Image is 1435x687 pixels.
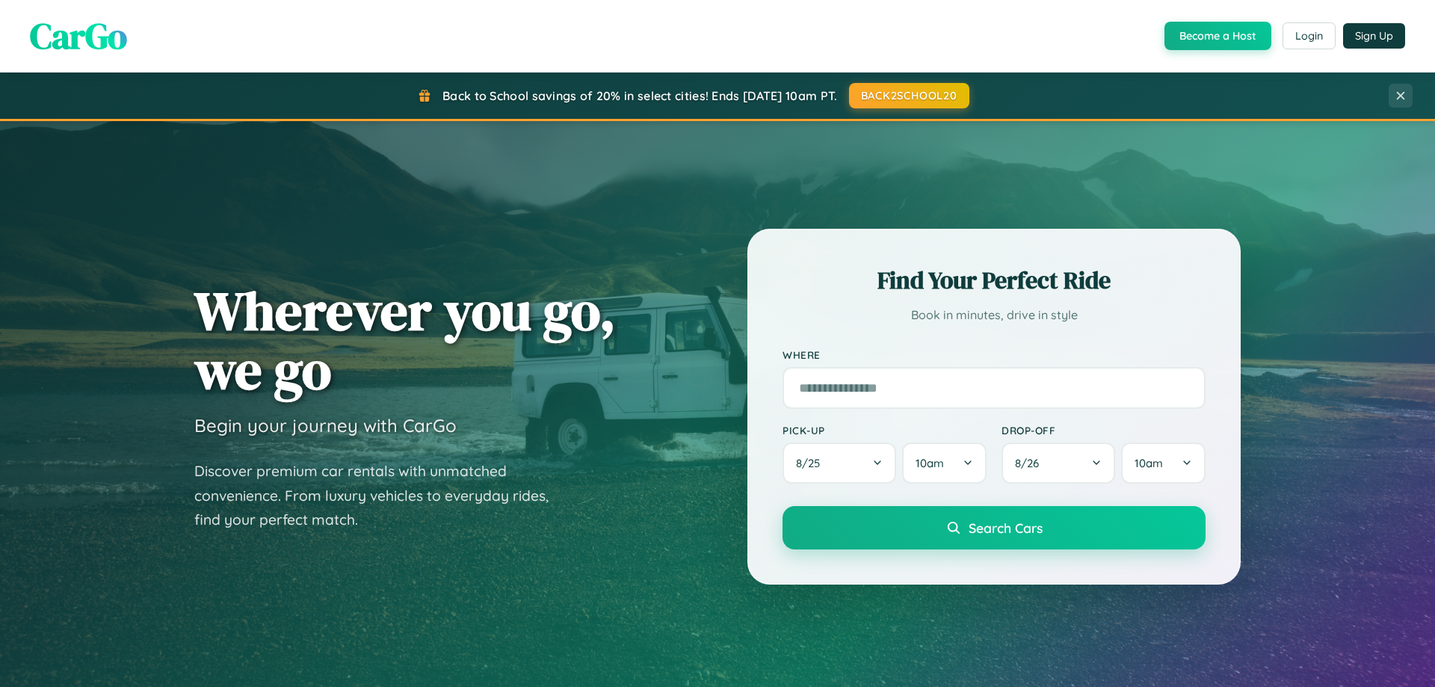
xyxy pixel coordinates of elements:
h2: Find Your Perfect Ride [783,264,1206,297]
span: 10am [916,456,944,470]
button: Sign Up [1343,23,1405,49]
h1: Wherever you go, we go [194,281,616,399]
p: Discover premium car rentals with unmatched convenience. From luxury vehicles to everyday rides, ... [194,459,568,532]
button: 10am [902,443,987,484]
button: Login [1283,22,1336,49]
span: Search Cars [969,520,1043,536]
span: CarGo [30,11,127,61]
button: BACK2SCHOOL20 [849,83,969,108]
h3: Begin your journey with CarGo [194,414,457,437]
label: Where [783,348,1206,361]
label: Pick-up [783,424,987,437]
p: Book in minutes, drive in style [783,304,1206,326]
span: 10am [1135,456,1163,470]
label: Drop-off [1002,424,1206,437]
button: Search Cars [783,506,1206,549]
span: 8 / 25 [796,456,827,470]
button: 8/25 [783,443,896,484]
button: Become a Host [1164,22,1271,50]
span: 8 / 26 [1015,456,1046,470]
button: 8/26 [1002,443,1115,484]
button: 10am [1121,443,1206,484]
span: Back to School savings of 20% in select cities! Ends [DATE] 10am PT. [442,88,837,103]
